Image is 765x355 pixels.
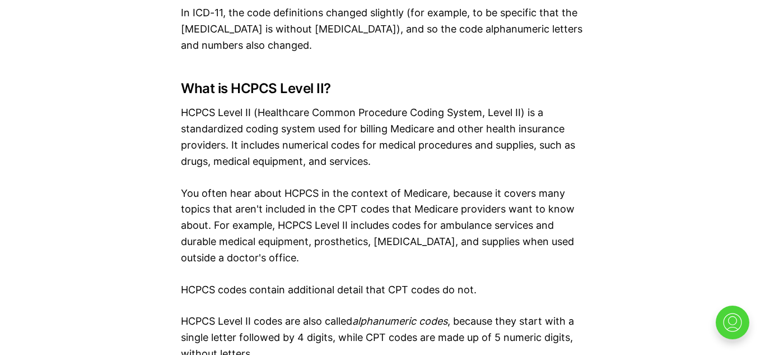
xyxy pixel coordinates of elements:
[181,282,584,298] p: HCPCS codes contain additional detail that CPT codes do not.
[181,5,584,53] p: In ICD-11, the code definitions changed slightly (for example, to be specific that the [MEDICAL_D...
[706,300,765,355] iframe: portal-trigger
[181,105,584,169] p: HCPCS Level II (Healthcare Common Procedure Coding System, Level II) is a standardized coding sys...
[181,81,584,96] h3: What is HCPCS Level II?
[181,186,584,266] p: You often hear about HCPCS in the context of Medicare, because it covers many topics that aren't ...
[352,315,447,327] em: alphanumeric codes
